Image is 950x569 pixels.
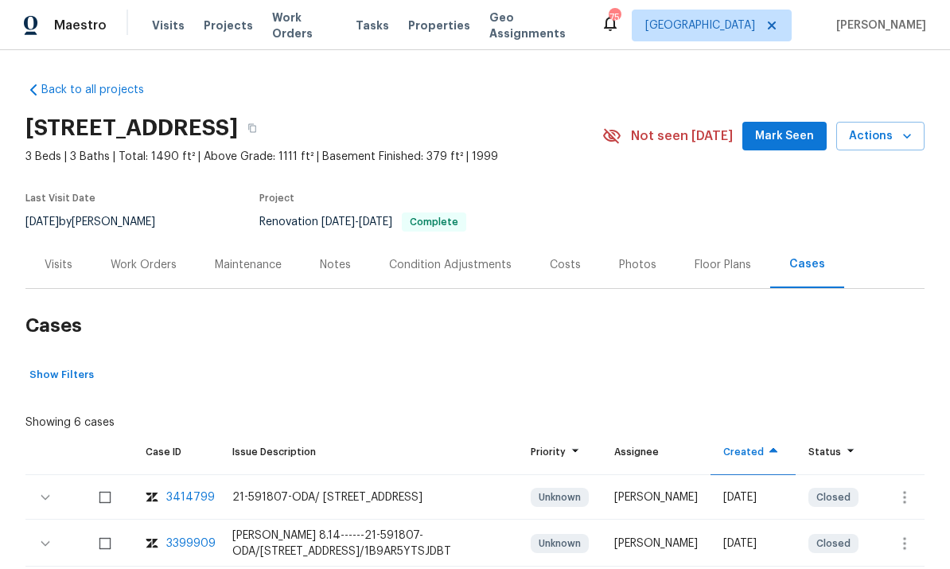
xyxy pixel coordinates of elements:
a: Back to all projects [25,82,178,98]
div: Floor Plans [695,257,751,273]
div: [DATE] [723,489,783,505]
div: Issue Description [232,444,505,460]
div: [PERSON_NAME] [614,489,698,505]
span: Actions [849,127,912,146]
h2: [STREET_ADDRESS] [25,120,238,136]
span: Show Filters [29,366,94,384]
h2: Cases [25,289,925,363]
span: Last Visit Date [25,193,95,203]
div: Cases [789,256,825,272]
div: Showing 6 cases [25,408,115,431]
span: Geo Assignments [489,10,582,41]
span: Complete [403,217,465,227]
div: Priority [531,444,589,460]
span: Closed [810,489,857,505]
div: Status [808,444,860,460]
div: 3414799 [166,489,215,505]
button: Actions [836,122,925,151]
div: by [PERSON_NAME] [25,212,174,232]
div: [PERSON_NAME] [614,536,698,551]
span: Properties [408,18,470,33]
span: Maestro [54,18,107,33]
span: Not seen [DATE] [631,128,733,144]
button: Show Filters [25,363,98,388]
button: Copy Address [238,114,267,142]
span: [DATE] [321,216,355,228]
img: zendesk-icon [146,489,158,505]
div: [PERSON_NAME] 8.14------21-591807-ODA/[STREET_ADDRESS]/1B9AR5YTSJDBT [232,528,505,559]
div: 3399909 [166,536,216,551]
div: Visits [45,257,72,273]
div: 75 [609,10,620,25]
div: [DATE] [723,536,783,551]
button: Mark Seen [742,122,827,151]
div: Created [723,444,783,460]
span: Closed [810,536,857,551]
span: [GEOGRAPHIC_DATA] [645,18,755,33]
span: 3 Beds | 3 Baths | Total: 1490 ft² | Above Grade: 1111 ft² | Basement Finished: 379 ft² | 1999 [25,149,602,165]
span: Projects [204,18,253,33]
span: [DATE] [25,216,59,228]
span: Mark Seen [755,127,814,146]
div: Work Orders [111,257,177,273]
span: Project [259,193,294,203]
span: [PERSON_NAME] [830,18,926,33]
div: Photos [619,257,656,273]
div: Condition Adjustments [389,257,512,273]
span: Renovation [259,216,466,228]
div: Assignee [614,444,698,460]
span: Tasks [356,20,389,31]
span: Work Orders [272,10,337,41]
a: zendesk-icon3399909 [146,536,207,551]
img: zendesk-icon [146,536,158,551]
span: [DATE] [359,216,392,228]
span: Unknown [532,489,587,505]
div: 21-591807-ODA/ [STREET_ADDRESS] [232,489,505,505]
a: zendesk-icon3414799 [146,489,207,505]
div: Costs [550,257,581,273]
span: Unknown [532,536,587,551]
div: Case ID [146,444,207,460]
span: - [321,216,392,228]
div: Maintenance [215,257,282,273]
div: Notes [320,257,351,273]
span: Visits [152,18,185,33]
